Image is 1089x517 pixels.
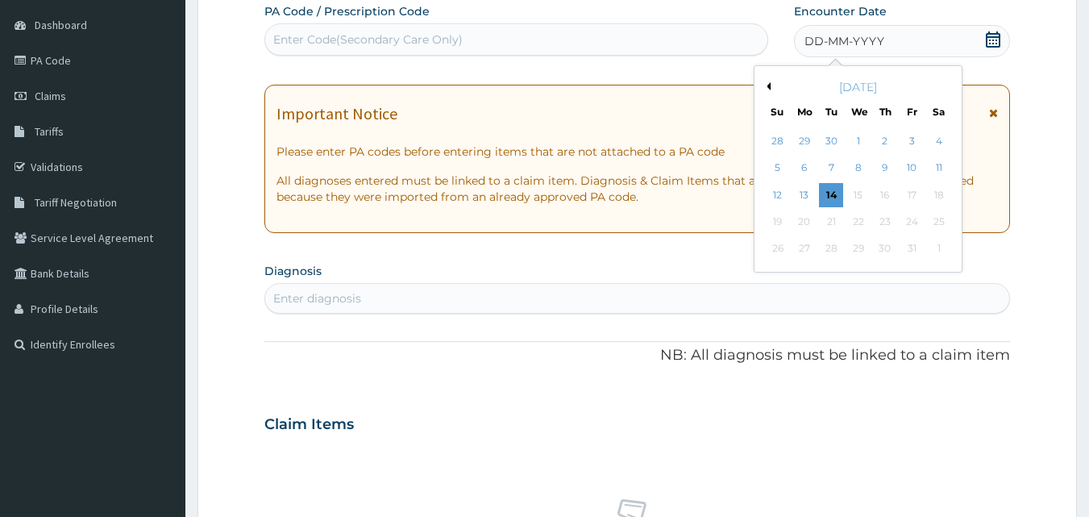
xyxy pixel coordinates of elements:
[264,345,1011,366] p: NB: All diagnosis must be linked to a claim item
[792,156,817,181] div: Choose Monday, October 6th, 2025
[792,237,817,261] div: Not available Monday, October 27th, 2025
[873,237,897,261] div: Not available Thursday, October 30th, 2025
[264,3,430,19] label: PA Code / Prescription Code
[820,129,844,153] div: Choose Tuesday, September 30th, 2025
[276,105,397,123] h1: Important Notice
[846,156,871,181] div: Choose Wednesday, October 8th, 2025
[846,183,871,207] div: Not available Wednesday, October 15th, 2025
[933,105,946,119] div: Sa
[927,183,951,207] div: Not available Saturday, October 18th, 2025
[873,210,897,234] div: Not available Thursday, October 23rd, 2025
[900,183,924,207] div: Not available Friday, October 17th, 2025
[873,183,897,207] div: Not available Thursday, October 16th, 2025
[900,156,924,181] div: Choose Friday, October 10th, 2025
[879,105,892,119] div: Th
[804,33,884,49] span: DD-MM-YYYY
[851,105,865,119] div: We
[761,79,955,95] div: [DATE]
[35,124,64,139] span: Tariffs
[905,105,919,119] div: Fr
[766,237,790,261] div: Not available Sunday, October 26th, 2025
[35,89,66,103] span: Claims
[766,156,790,181] div: Choose Sunday, October 5th, 2025
[927,237,951,261] div: Not available Saturday, November 1st, 2025
[820,237,844,261] div: Not available Tuesday, October 28th, 2025
[766,129,790,153] div: Choose Sunday, September 28th, 2025
[276,144,999,160] p: Please enter PA codes before entering items that are not attached to a PA code
[873,156,897,181] div: Choose Thursday, October 9th, 2025
[846,129,871,153] div: Choose Wednesday, October 1st, 2025
[792,210,817,234] div: Not available Monday, October 20th, 2025
[766,210,790,234] div: Not available Sunday, October 19th, 2025
[276,173,999,205] p: All diagnoses entered must be linked to a claim item. Diagnosis & Claim Items that are visible bu...
[35,18,87,32] span: Dashboard
[825,105,838,119] div: Tu
[846,237,871,261] div: Not available Wednesday, October 29th, 2025
[771,105,784,119] div: Su
[927,210,951,234] div: Not available Saturday, October 25th, 2025
[273,290,361,306] div: Enter diagnosis
[820,156,844,181] div: Choose Tuesday, October 7th, 2025
[792,183,817,207] div: Choose Monday, October 13th, 2025
[900,129,924,153] div: Choose Friday, October 3rd, 2025
[764,128,952,263] div: month 2025-10
[820,183,844,207] div: Choose Tuesday, October 14th, 2025
[35,195,117,210] span: Tariff Negotiation
[264,416,354,434] h3: Claim Items
[763,82,771,90] button: Previous Month
[273,31,463,48] div: Enter Code(Secondary Care Only)
[792,129,817,153] div: Choose Monday, September 29th, 2025
[873,129,897,153] div: Choose Thursday, October 2nd, 2025
[766,183,790,207] div: Choose Sunday, October 12th, 2025
[794,3,887,19] label: Encounter Date
[927,129,951,153] div: Choose Saturday, October 4th, 2025
[820,210,844,234] div: Not available Tuesday, October 21st, 2025
[927,156,951,181] div: Choose Saturday, October 11th, 2025
[846,210,871,234] div: Not available Wednesday, October 22nd, 2025
[797,105,811,119] div: Mo
[900,210,924,234] div: Not available Friday, October 24th, 2025
[264,263,322,279] label: Diagnosis
[900,237,924,261] div: Not available Friday, October 31st, 2025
